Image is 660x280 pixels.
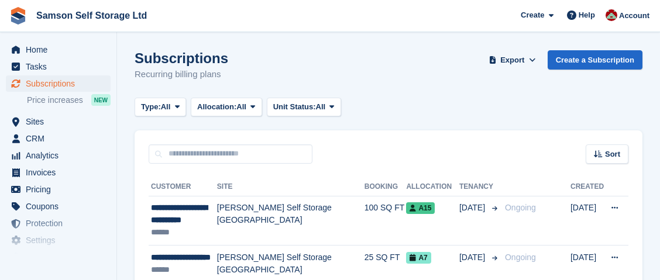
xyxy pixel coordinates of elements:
span: Ongoing [505,253,536,262]
td: [DATE] [570,196,604,246]
span: All [236,101,246,113]
a: menu [6,164,111,181]
span: Export [500,54,524,66]
a: menu [6,232,111,248]
button: Unit Status: All [267,98,341,117]
span: All [316,101,326,113]
span: Type: [141,101,161,113]
td: 100 SQ FT [365,196,407,246]
span: A7 [406,252,431,264]
a: menu [6,58,111,75]
span: Analytics [26,147,96,164]
span: Help [579,9,595,21]
span: Create [521,9,544,21]
span: Settings [26,232,96,248]
a: Samson Self Storage Ltd [32,6,152,25]
a: Create a Subscription [548,50,642,70]
span: CRM [26,130,96,147]
th: Customer [149,178,217,196]
th: Site [217,178,365,196]
span: Price increases [27,95,83,106]
th: Created [570,178,604,196]
a: menu [6,130,111,147]
span: Subscriptions [26,75,96,92]
span: Invoices [26,164,96,181]
button: Allocation: All [191,98,262,117]
button: Export [487,50,538,70]
span: Coupons [26,198,96,215]
img: stora-icon-8386f47178a22dfd0bd8f6a31ec36ba5ce8667c1dd55bd0f319d3a0aa187defe.svg [9,7,27,25]
a: Price increases NEW [27,94,111,106]
p: Recurring billing plans [135,68,228,81]
a: menu [6,181,111,198]
span: Pricing [26,181,96,198]
span: Ongoing [505,203,536,212]
span: Protection [26,215,96,231]
th: Allocation [406,178,459,196]
span: Home [26,42,96,58]
h1: Subscriptions [135,50,228,66]
span: Sites [26,113,96,130]
span: Account [619,10,649,22]
th: Tenancy [459,178,500,196]
span: A15 [406,202,435,214]
a: menu [6,147,111,164]
span: All [161,101,171,113]
a: menu [6,42,111,58]
span: Sort [605,148,620,160]
span: Tasks [26,58,96,75]
a: menu [6,198,111,215]
a: menu [6,113,111,130]
span: Allocation: [197,101,236,113]
div: NEW [91,94,111,106]
a: menu [6,75,111,92]
a: menu [6,215,111,231]
span: [DATE] [459,202,487,214]
span: Unit Status: [273,101,316,113]
a: menu [6,249,111,265]
th: Booking [365,178,407,196]
span: [DATE] [459,251,487,264]
td: [PERSON_NAME] Self Storage [GEOGRAPHIC_DATA] [217,196,365,246]
button: Type: All [135,98,186,117]
img: Ian [606,9,617,21]
span: Capital [26,249,96,265]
